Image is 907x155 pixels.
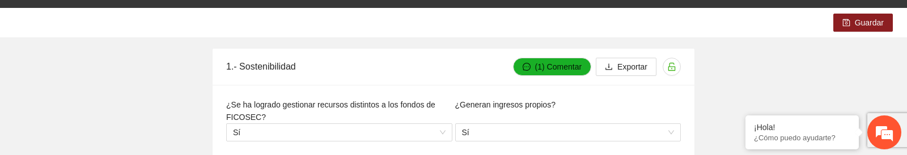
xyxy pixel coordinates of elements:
[186,6,213,33] div: Minimizar ventana de chat en vivo
[513,58,591,76] button: message(1) Comentar
[59,58,190,72] div: Chatee con nosotros ahora
[226,100,435,122] span: ¿Se ha logrado gestionar recursos distintos a los fondos de FICOSEC?
[754,123,850,132] div: ¡Hola!
[842,19,850,28] span: save
[226,62,301,71] span: 1.- Sostenibilidad
[855,16,884,29] span: Guardar
[663,62,680,71] span: unlock
[462,124,675,141] span: Sí
[605,63,613,72] span: download
[663,58,681,76] button: unlock
[233,124,446,141] span: Sí
[754,134,850,142] p: ¿Cómo puedo ayudarte?
[455,100,560,109] span: ¿Generan ingresos propios?
[617,61,647,73] span: Exportar
[523,63,531,72] span: message
[535,61,582,73] span: (1) Comentar
[596,58,656,76] button: downloadExportar
[833,14,893,32] button: saveGuardar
